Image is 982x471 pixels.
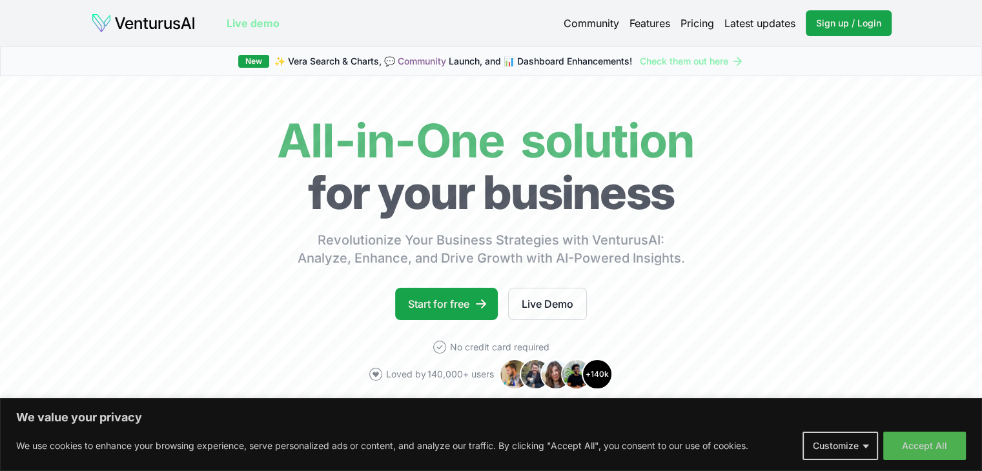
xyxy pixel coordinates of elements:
[724,15,795,31] a: Latest updates
[640,55,744,68] a: Check them out here
[520,359,551,390] img: Avatar 2
[16,438,748,454] p: We use cookies to enhance your browsing experience, serve personalized ads or content, and analyz...
[806,10,892,36] a: Sign up / Login
[16,410,966,425] p: We value your privacy
[803,432,878,460] button: Customize
[508,288,587,320] a: Live Demo
[274,55,632,68] span: ✨ Vera Search & Charts, 💬 Launch, and 📊 Dashboard Enhancements!
[680,15,714,31] a: Pricing
[883,432,966,460] button: Accept All
[561,359,592,390] img: Avatar 4
[398,55,446,66] a: Community
[395,288,498,320] a: Start for free
[91,13,196,34] img: logo
[629,15,670,31] a: Features
[238,55,269,68] div: New
[816,17,881,30] span: Sign up / Login
[227,15,280,31] a: Live demo
[499,359,530,390] img: Avatar 1
[564,15,619,31] a: Community
[540,359,571,390] img: Avatar 3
